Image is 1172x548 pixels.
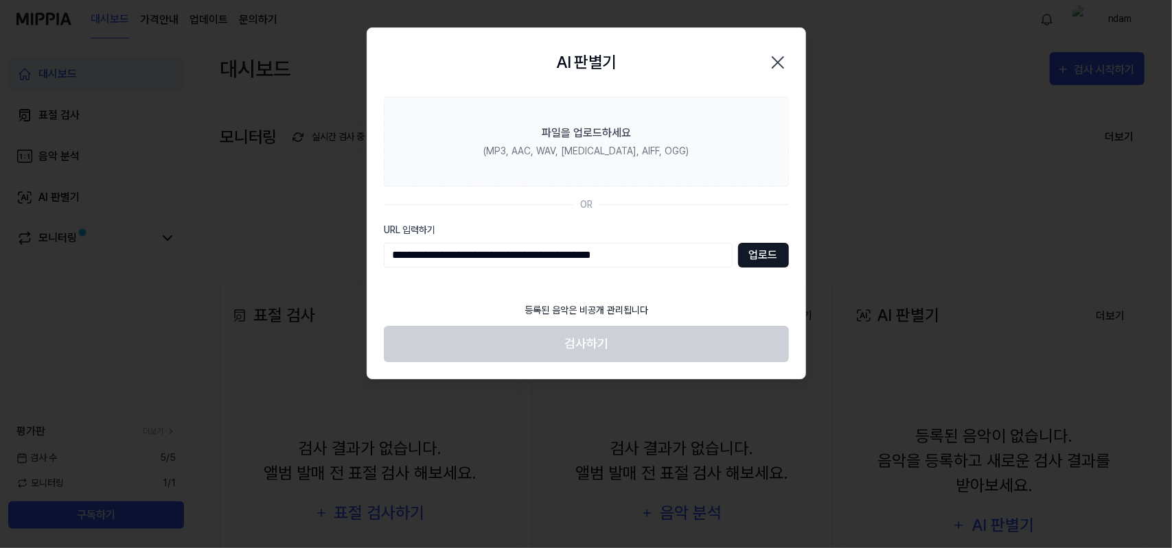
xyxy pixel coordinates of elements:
div: OR [580,198,593,212]
div: (MP3, AAC, WAV, [MEDICAL_DATA], AIFF, OGG) [483,144,689,158]
label: URL 입력하기 [384,223,789,237]
div: 파일을 업로드하세요 [542,125,631,141]
button: 업로드 [738,243,789,267]
h2: AI 판별기 [556,50,616,75]
div: 등록된 음악은 비공개 관리됩니다 [516,295,656,326]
